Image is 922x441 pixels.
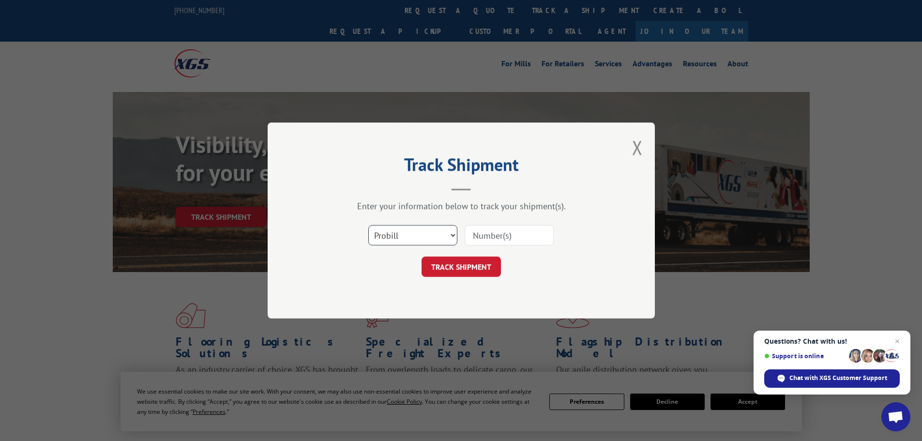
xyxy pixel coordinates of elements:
[764,337,900,345] span: Questions? Chat with us!
[632,135,643,160] button: Close modal
[465,225,554,245] input: Number(s)
[764,352,846,360] span: Support is online
[789,374,887,382] span: Chat with XGS Customer Support
[881,402,910,431] div: Open chat
[316,158,606,176] h2: Track Shipment
[422,257,501,277] button: TRACK SHIPMENT
[316,200,606,212] div: Enter your information below to track your shipment(s).
[764,369,900,388] div: Chat with XGS Customer Support
[892,335,903,347] span: Close chat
